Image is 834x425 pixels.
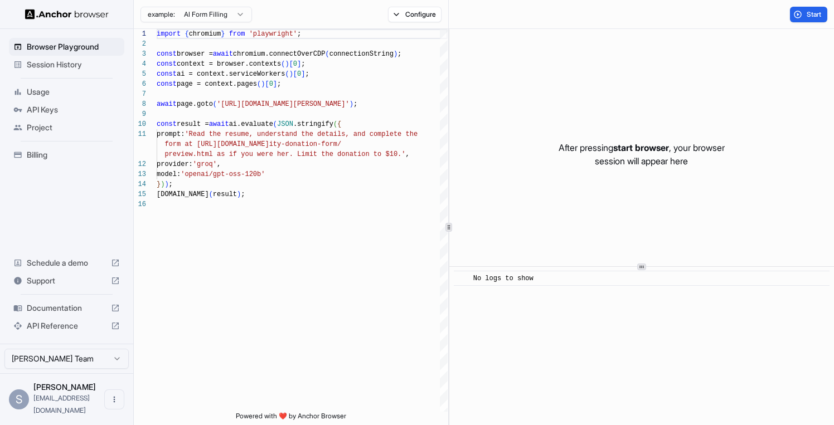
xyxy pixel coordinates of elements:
[177,50,213,58] span: browser =
[397,50,401,58] span: ;
[9,119,124,136] div: Project
[388,7,442,22] button: Configure
[213,190,237,198] span: result
[157,160,193,168] span: provider:
[185,30,188,38] span: {
[177,70,285,78] span: ai = context.serviceWorkers
[221,30,225,38] span: }
[297,60,301,68] span: ]
[289,60,293,68] span: [
[157,80,177,88] span: const
[297,30,301,38] span: ;
[273,120,277,128] span: (
[157,190,209,198] span: [DOMAIN_NAME]
[27,320,106,331] span: API Reference
[9,254,124,272] div: Schedule a demo
[164,180,168,188] span: )
[27,302,106,314] span: Documentation
[285,70,289,78] span: (
[157,120,177,128] span: const
[9,83,124,101] div: Usage
[134,169,146,179] div: 13
[169,180,173,188] span: ;
[134,79,146,89] div: 6
[365,150,405,158] span: n to $10.'
[27,41,120,52] span: Browser Playground
[157,70,177,78] span: const
[104,389,124,409] button: Open menu
[289,70,293,78] span: )
[350,100,353,108] span: )
[134,29,146,39] div: 1
[353,100,357,108] span: ;
[157,170,181,178] span: model:
[257,80,261,88] span: (
[134,159,146,169] div: 12
[9,317,124,335] div: API Reference
[277,80,281,88] span: ;
[9,38,124,56] div: Browser Playground
[269,80,273,88] span: 0
[134,89,146,99] div: 7
[459,273,465,284] span: ​
[134,59,146,69] div: 4
[473,275,534,282] span: No logs to show
[301,60,305,68] span: ;
[157,130,185,138] span: prompt:
[297,70,301,78] span: 0
[148,10,175,19] span: example:
[134,119,146,129] div: 10
[394,50,397,58] span: )
[9,299,124,317] div: Documentation
[285,60,289,68] span: )
[269,140,342,148] span: ity-donation-form/
[177,120,209,128] span: result =
[329,50,394,58] span: connectionString
[217,160,221,168] span: ,
[9,272,124,290] div: Support
[277,120,293,128] span: JSON
[177,100,213,108] span: page.goto
[157,180,161,188] span: }
[27,149,120,160] span: Billing
[337,120,341,128] span: {
[265,80,269,88] span: [
[27,275,106,286] span: Support
[301,70,305,78] span: ]
[134,129,146,139] div: 11
[213,100,217,108] span: (
[261,80,265,88] span: )
[237,190,241,198] span: )
[164,150,365,158] span: preview.html as if you were her. Limit the donatio
[134,49,146,59] div: 3
[157,30,181,38] span: import
[27,86,120,97] span: Usage
[185,130,385,138] span: 'Read the resume, understand the details, and comp
[134,189,146,199] div: 15
[27,104,120,115] span: API Keys
[177,60,281,68] span: context = browser.contexts
[134,69,146,79] div: 5
[325,50,329,58] span: (
[157,100,177,108] span: await
[9,389,29,409] div: S
[613,142,669,153] span: start browser
[27,257,106,268] span: Schedule a demo
[385,130,418,138] span: lete the
[134,179,146,189] div: 14
[281,60,285,68] span: (
[177,80,257,88] span: page = context.pages
[333,120,337,128] span: (
[134,109,146,119] div: 9
[293,70,297,78] span: [
[213,50,233,58] span: await
[293,60,297,68] span: 0
[241,190,245,198] span: ;
[181,170,265,178] span: 'openai/gpt-oss-120b'
[33,394,90,414] span: sonnyl@zijus.com
[157,60,177,68] span: const
[209,190,213,198] span: (
[233,50,326,58] span: chromium.connectOverCDP
[273,80,277,88] span: ]
[161,180,164,188] span: )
